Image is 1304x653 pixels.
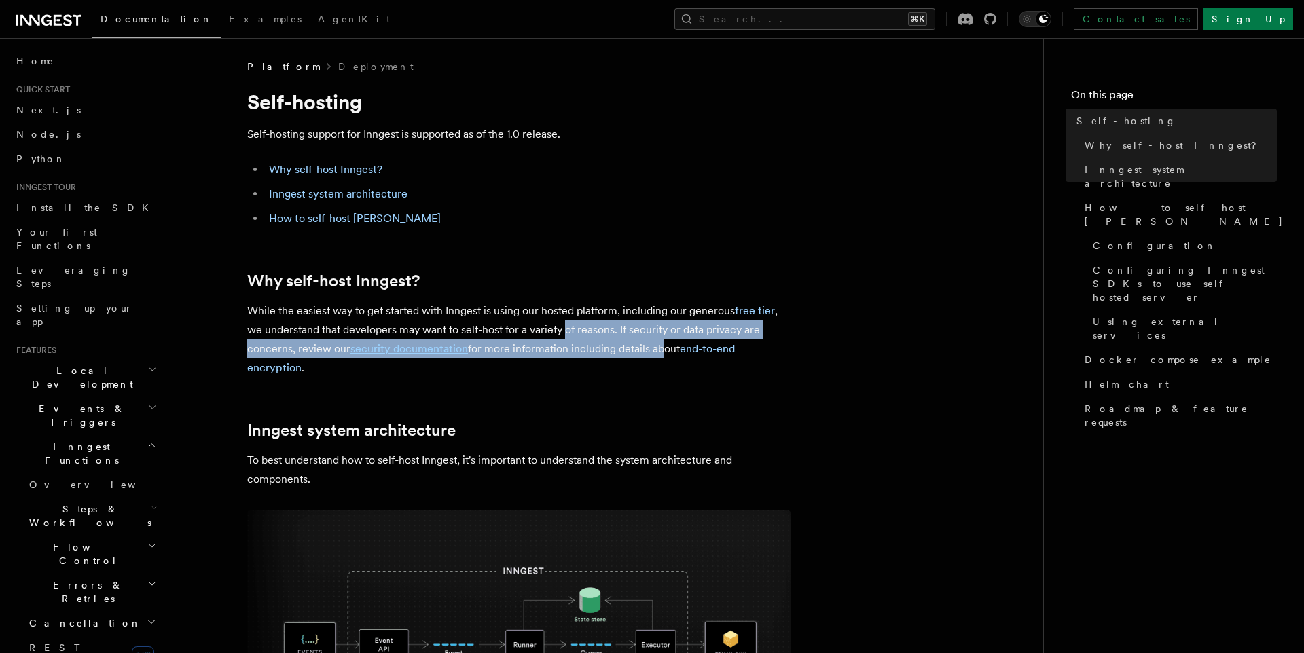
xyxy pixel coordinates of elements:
[24,535,160,573] button: Flow Control
[247,451,791,489] p: To best understand how to self-host Inngest, it's important to understand the system architecture...
[24,611,160,635] button: Cancellation
[11,364,148,391] span: Local Development
[11,440,147,467] span: Inngest Functions
[735,304,775,317] a: free tier
[1087,234,1277,258] a: Configuration
[269,163,382,176] a: Why self-host Inngest?
[11,345,56,356] span: Features
[1085,138,1266,152] span: Why self-host Inngest?
[16,202,157,213] span: Install the SDK
[24,502,151,529] span: Steps & Workflows
[318,14,390,24] span: AgentKit
[1085,377,1169,391] span: Helm chart
[1079,157,1277,195] a: Inngest system architecture
[92,4,221,38] a: Documentation
[16,105,81,115] span: Next.js
[1071,109,1277,133] a: Self-hosting
[1076,114,1176,128] span: Self-hosting
[1093,263,1277,304] span: Configuring Inngest SDKs to use self-hosted server
[11,258,160,296] a: Leveraging Steps
[16,54,54,68] span: Home
[1074,8,1198,30] a: Contact sales
[1079,396,1277,434] a: Roadmap & feature requests
[247,272,420,291] a: Why self-host Inngest?
[247,301,791,377] p: While the easiest way to get started with Inngest is using our hosted platform, including our gen...
[1079,348,1277,372] a: Docker compose example
[11,98,160,122] a: Next.js
[1079,372,1277,396] a: Helm chart
[11,396,160,434] button: Events & Triggers
[11,296,160,334] a: Setting up your app
[24,578,147,605] span: Errors & Retries
[1087,258,1277,310] a: Configuring Inngest SDKs to use self-hosted server
[247,60,319,73] span: Platform
[1019,11,1051,27] button: Toggle dark mode
[101,14,213,24] span: Documentation
[1085,402,1277,429] span: Roadmap & feature requests
[16,153,66,164] span: Python
[11,195,160,220] a: Install the SDK
[338,60,414,73] a: Deployment
[11,147,160,171] a: Python
[11,402,148,429] span: Events & Triggers
[1079,195,1277,234] a: How to self-host [PERSON_NAME]
[229,14,302,24] span: Examples
[247,421,456,440] a: Inngest system architecture
[11,49,160,73] a: Home
[16,265,131,289] span: Leveraging Steps
[16,303,133,327] span: Setting up your app
[24,540,147,567] span: Flow Control
[269,187,407,200] a: Inngest system architecture
[247,125,791,144] p: Self-hosting support for Inngest is supported as of the 1.0 release.
[674,8,935,30] button: Search...⌘K
[11,122,160,147] a: Node.js
[29,479,169,490] span: Overview
[11,358,160,396] button: Local Development
[1087,310,1277,348] a: Using external services
[1093,239,1216,253] span: Configuration
[1085,201,1284,228] span: How to self-host [PERSON_NAME]
[221,4,310,37] a: Examples
[1079,133,1277,157] a: Why self-host Inngest?
[908,12,927,26] kbd: ⌘K
[24,616,141,630] span: Cancellation
[247,90,791,114] h1: Self-hosting
[1085,163,1277,190] span: Inngest system architecture
[1203,8,1293,30] a: Sign Up
[16,129,81,140] span: Node.js
[310,4,398,37] a: AgentKit
[11,220,160,258] a: Your first Functions
[11,434,160,472] button: Inngest Functions
[350,342,468,355] a: security documentation
[11,182,76,193] span: Inngest tour
[269,212,441,225] a: How to self-host [PERSON_NAME]
[1085,353,1271,367] span: Docker compose example
[24,472,160,497] a: Overview
[16,227,97,251] span: Your first Functions
[11,84,70,95] span: Quick start
[24,573,160,611] button: Errors & Retries
[1093,315,1277,342] span: Using external services
[1071,87,1277,109] h4: On this page
[24,497,160,535] button: Steps & Workflows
